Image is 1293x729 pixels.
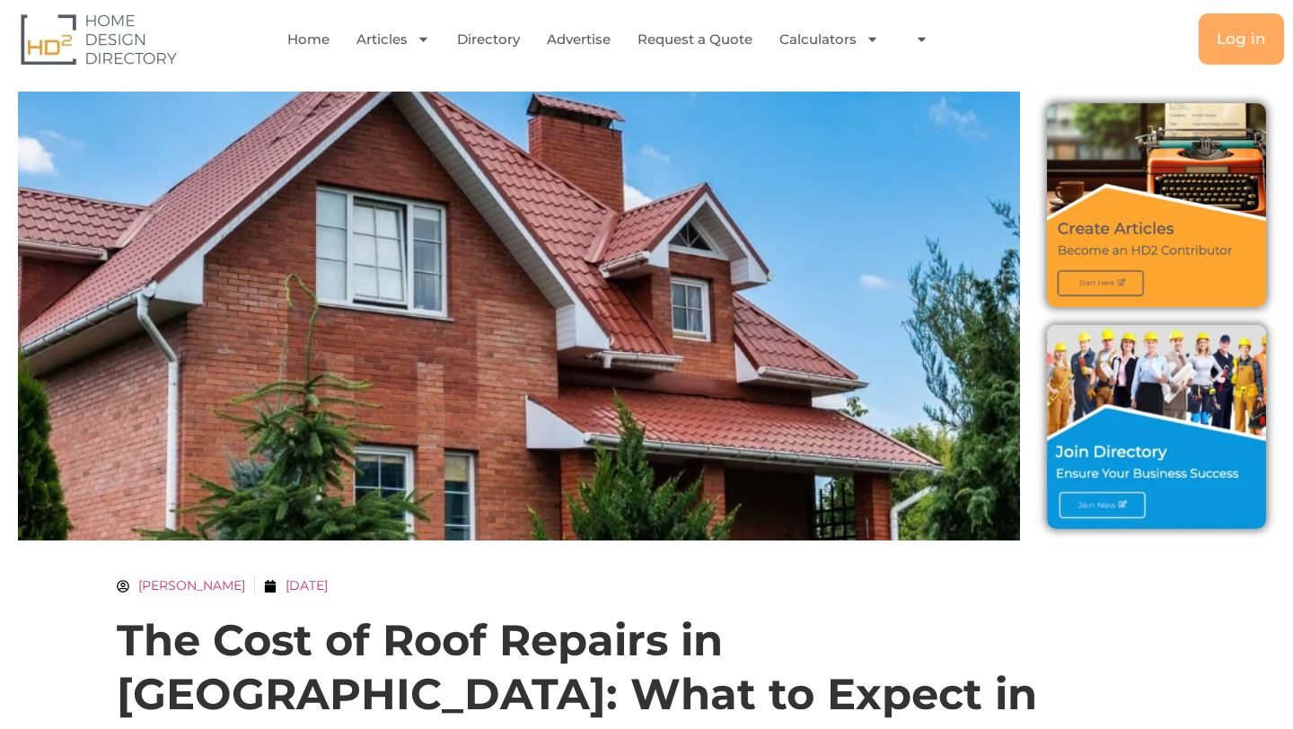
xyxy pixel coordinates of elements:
[264,19,965,60] nav: Menu
[547,19,611,60] a: Advertise
[638,19,752,60] a: Request a Quote
[356,19,430,60] a: Articles
[1047,103,1266,307] img: Create Articles
[286,577,328,593] time: [DATE]
[287,19,330,60] a: Home
[117,576,245,595] a: [PERSON_NAME]
[779,19,879,60] a: Calculators
[129,576,245,595] span: [PERSON_NAME]
[264,576,328,595] a: [DATE]
[457,19,520,60] a: Directory
[1199,13,1284,65] a: Log in
[1217,31,1266,47] span: Log in
[1047,325,1266,529] img: Join Directory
